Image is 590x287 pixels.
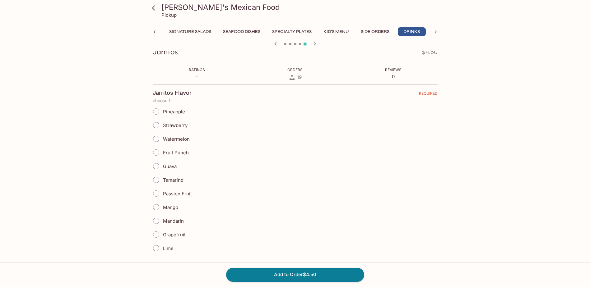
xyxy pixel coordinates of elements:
[297,74,302,80] span: 19
[422,47,438,59] h4: $4.50
[269,27,315,36] button: Specialty Plates
[357,27,393,36] button: Side Orders
[153,47,178,57] h3: Jarritos
[189,74,205,80] p: -
[163,245,174,251] span: Lime
[287,67,303,72] span: Orders
[398,27,426,36] button: Drinks
[385,74,402,80] p: 0
[163,163,177,169] span: Guava
[226,268,364,281] button: Add to Order$4.50
[320,27,352,36] button: Kid's Menu
[163,218,184,224] span: Mandarin
[220,27,264,36] button: Seafood Dishes
[153,98,438,103] p: choose 1
[163,204,178,210] span: Mango
[166,27,215,36] button: Signature Salads
[189,67,205,72] span: Ratings
[419,91,438,98] span: REQUIRED
[163,177,184,183] span: Tamarind
[163,109,185,115] span: Pineapple
[161,12,177,18] p: Pickup
[163,122,188,128] span: Strawberry
[163,191,192,197] span: Passion Fruit
[385,67,402,72] span: Reviews
[163,150,189,156] span: Fruit Punch
[163,136,190,142] span: Watermelon
[153,89,192,96] h4: Jarritos Flavor
[163,232,186,238] span: Grapefruit
[161,2,439,12] h3: [PERSON_NAME]'s Mexican Food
